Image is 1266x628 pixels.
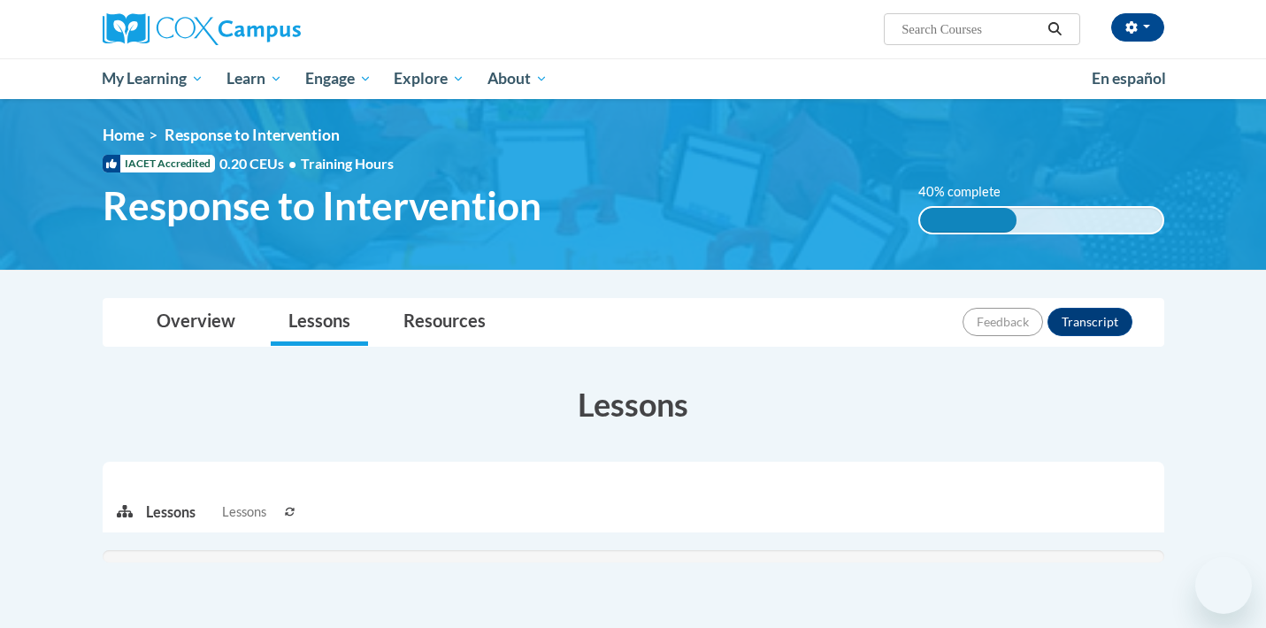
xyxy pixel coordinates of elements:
div: 40% complete [920,208,1017,233]
input: Search Courses [900,19,1041,40]
span: IACET Accredited [103,155,215,172]
a: Explore [382,58,476,99]
span: About [487,68,548,89]
span: • [288,155,296,172]
a: Overview [139,299,253,346]
a: My Learning [91,58,216,99]
span: My Learning [102,68,203,89]
a: Engage [294,58,383,99]
span: Response to Intervention [165,126,340,144]
span: Response to Intervention [103,182,541,229]
button: Transcript [1047,308,1132,336]
span: Training Hours [301,155,394,172]
a: En español [1080,60,1178,97]
a: Learn [215,58,294,99]
div: Main menu [76,58,1191,99]
a: Cox Campus [103,13,439,45]
label: 40% complete [918,182,1020,202]
a: Resources [386,299,503,346]
span: Learn [226,68,282,89]
h3: Lessons [103,382,1164,426]
a: About [476,58,559,99]
button: Feedback [963,308,1043,336]
p: Lessons [146,502,196,522]
span: En español [1092,69,1166,88]
a: Home [103,126,144,144]
img: Cox Campus [103,13,301,45]
a: Lessons [271,299,368,346]
span: Engage [305,68,372,89]
button: Account Settings [1111,13,1164,42]
span: Lessons [222,502,266,522]
span: Explore [394,68,464,89]
span: 0.20 CEUs [219,154,301,173]
button: Search [1041,19,1068,40]
iframe: Button to launch messaging window [1195,557,1252,614]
